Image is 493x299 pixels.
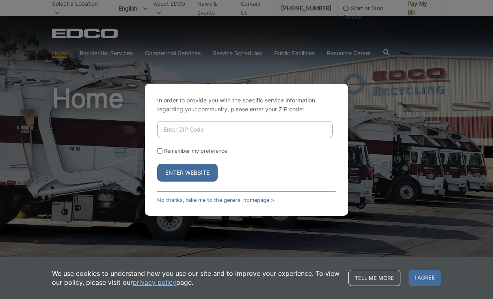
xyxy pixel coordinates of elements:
label: Remember my preference [164,148,227,154]
p: In order to provide you with the specific service information regarding your community, please en... [157,96,336,114]
input: Enter ZIP Code [157,121,333,138]
p: We use cookies to understand how you use our site and to improve your experience. To view our pol... [52,269,340,287]
span: I agree [409,270,441,286]
a: No thanks, take me to the general homepage > [157,197,274,203]
a: privacy policy [133,278,176,287]
a: Tell me more [348,270,400,286]
button: Enter Website [157,164,218,182]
